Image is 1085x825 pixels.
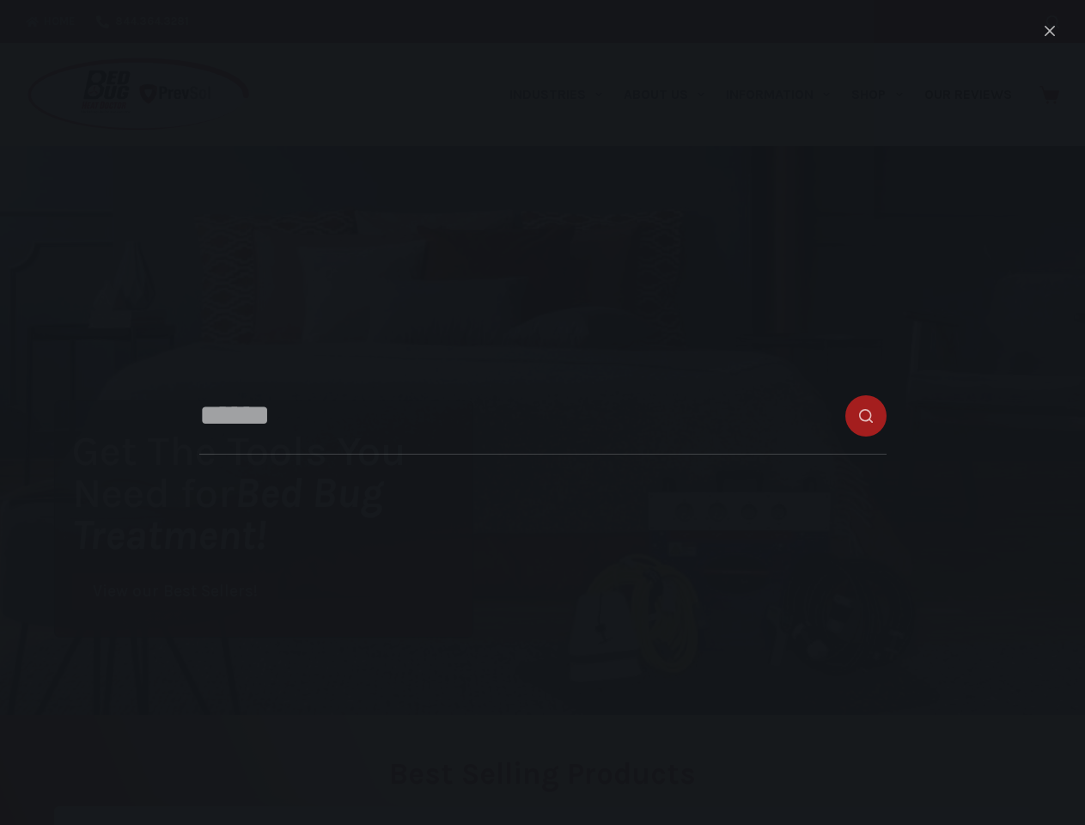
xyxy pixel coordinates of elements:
[498,43,1022,146] nav: Primary
[72,468,383,559] i: Bed Bug Treatment!
[26,57,251,133] img: Prevsol/Bed Bug Heat Doctor
[913,43,1022,146] a: Our Reviews
[93,584,258,600] span: View our Best Sellers!
[14,7,65,58] button: Open LiveChat chat widget
[613,43,715,146] a: About Us
[841,43,913,146] a: Shop
[72,573,278,610] a: View our Best Sellers!
[1046,15,1059,28] button: Search
[498,43,613,146] a: Industries
[72,430,472,556] h1: Get The Tools You Need for
[716,43,841,146] a: Information
[54,759,1031,789] h2: Best Selling Products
